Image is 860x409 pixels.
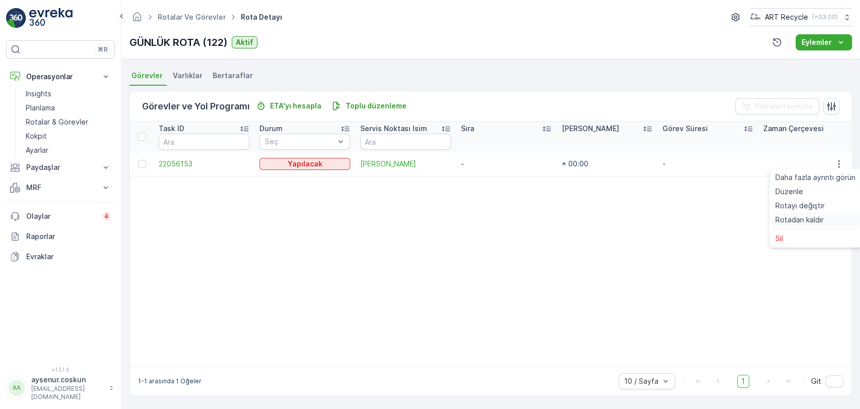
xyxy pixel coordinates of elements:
td: - [456,152,557,176]
span: Rotayı değiştir [775,201,825,211]
span: v 1.51.0 [6,367,115,373]
a: 22056153 [159,159,249,169]
p: Insights [26,89,51,99]
p: Olaylar [26,211,96,221]
p: ART Recycle [765,12,808,22]
p: Raporlar [26,231,111,242]
p: Paydaşlar [26,162,95,172]
p: Eylemler [802,37,832,47]
p: Planlama [26,103,55,113]
button: Toplu düzenleme [327,100,411,112]
p: Filtreleri temizle [755,101,813,111]
a: Rotalar & Görevler [22,115,115,129]
p: Ayarlar [26,145,48,155]
span: Rotadan kaldır [775,215,824,225]
span: [PERSON_NAME] [360,159,451,169]
p: GÜNLÜK ROTA (122) [129,35,228,50]
img: logo [6,8,26,28]
p: Seç [265,137,335,147]
p: MRF [26,183,95,193]
p: [PERSON_NAME] [562,124,619,134]
input: Ara [360,134,451,150]
p: Durum [259,124,283,134]
p: Zaman Çerçevesi [763,124,824,134]
button: MRF [6,178,115,198]
div: Toggle Row Selected [138,160,146,168]
p: Sıra [461,124,474,134]
a: KENT FORD [360,159,451,169]
p: Yapılacak [288,159,322,169]
button: Aktif [232,36,257,48]
div: AA [9,380,25,396]
button: Eylemler [796,34,852,50]
p: Rotalar & Görevler [26,117,88,127]
p: Görev Süresi [663,124,708,134]
p: ETA'yı hesapla [270,101,321,111]
span: Sil [775,233,783,244]
a: Planlama [22,101,115,115]
span: Görevler [131,71,163,81]
button: Paydaşlar [6,157,115,178]
p: Servis Noktası Isim [360,124,427,134]
td: - [657,152,758,176]
p: Toplu düzenleme [346,101,407,111]
a: Ayarlar [22,143,115,157]
button: Operasyonlar [6,67,115,87]
p: ( +03:00 ) [812,13,838,21]
p: 1-1 arasında 1 Öğeler [138,377,202,385]
a: Daha fazla ayrıntı görün [771,170,859,185]
button: Yapılacak [259,158,350,170]
img: image_23.png [750,12,761,23]
span: Git [811,376,821,386]
a: Insights [22,87,115,101]
p: [EMAIL_ADDRESS][DOMAIN_NAME] [31,385,104,401]
p: Operasyonlar [26,72,95,82]
span: Bertaraflar [213,71,253,81]
p: Görevler ve Yol Programı [142,99,250,113]
a: Evraklar [6,247,115,267]
img: logo_light-DOdMpM7g.png [29,8,73,28]
a: Kokpit [22,129,115,143]
span: Rota Detayı [239,12,284,22]
td: + 00:00 [557,152,657,176]
button: Filtreleri temizle [735,98,819,114]
a: Ana Sayfa [131,15,143,24]
p: Task ID [159,124,184,134]
button: AAaysenur.coskun[EMAIL_ADDRESS][DOMAIN_NAME] [6,375,115,401]
span: 1 [737,375,749,388]
p: 4 [104,212,109,220]
p: Aktif [236,37,253,47]
span: Varlıklar [173,71,203,81]
a: Rotalar ve Görevler [158,13,226,21]
a: Raporlar [6,226,115,247]
p: aysenur.coskun [31,375,104,385]
p: Kokpit [26,131,47,141]
a: Olaylar4 [6,206,115,226]
p: Evraklar [26,252,111,262]
span: Düzenle [775,187,803,197]
input: Ara [159,134,249,150]
p: ⌘B [98,45,108,53]
span: Daha fazla ayrıntı görün [775,172,855,183]
button: ART Recycle(+03:00) [750,8,852,26]
button: ETA'yı hesapla [252,100,325,112]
